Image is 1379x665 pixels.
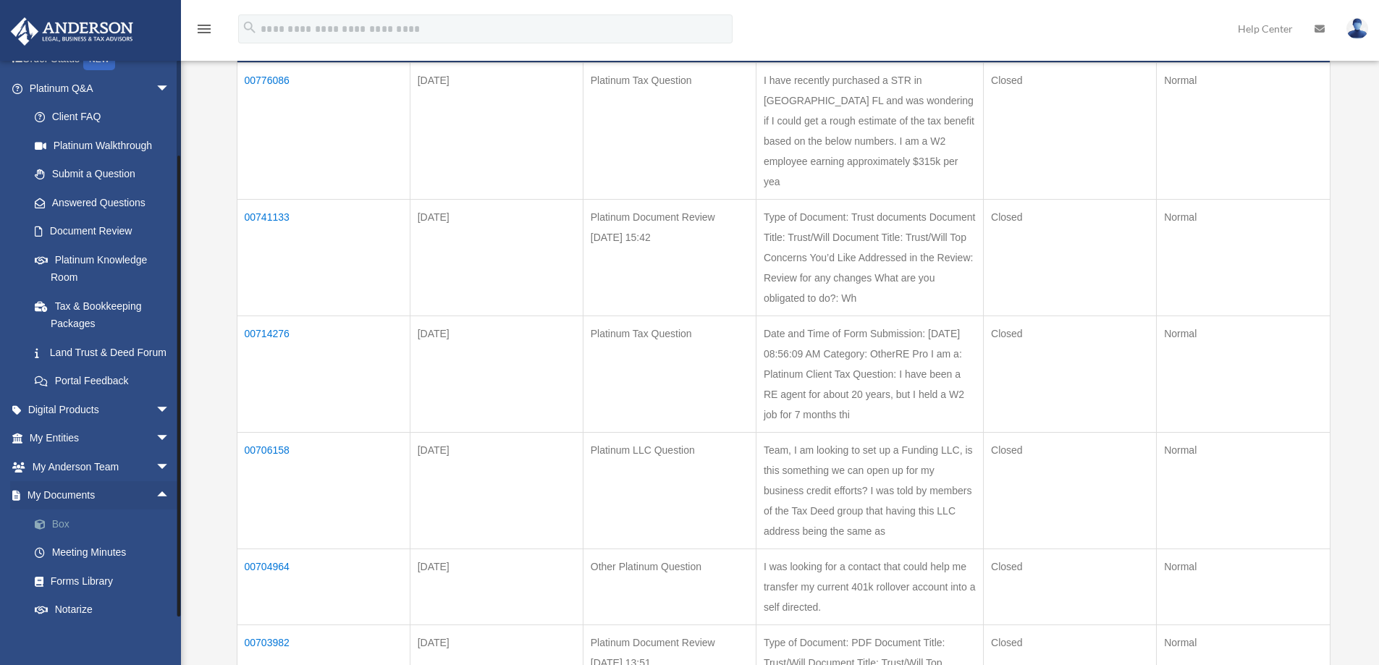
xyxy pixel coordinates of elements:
a: My Documentsarrow_drop_up [10,481,192,510]
span: arrow_drop_down [156,74,185,103]
td: 00714276 [237,315,410,432]
td: Team, I am looking to set up a Funding LLC, is this something we can open up for my business cred... [756,432,983,548]
td: 00706158 [237,432,410,548]
a: Platinum Q&Aarrow_drop_down [10,74,185,103]
td: Platinum Tax Question [583,315,756,432]
td: I have recently purchased a STR in [GEOGRAPHIC_DATA] FL and was wondering if I could get a rough ... [756,62,983,199]
td: Closed [984,432,1157,548]
td: [DATE] [410,432,583,548]
td: [DATE] [410,548,583,624]
a: My Anderson Teamarrow_drop_down [10,452,192,481]
a: My Entitiesarrow_drop_down [10,424,192,453]
a: Portal Feedback [20,367,185,396]
img: User Pic [1346,18,1368,39]
td: Date and Time of Form Submission: [DATE] 08:56:09 AM Category: OtherRE Pro I am a: Platinum Clien... [756,315,983,432]
td: Type of Document: Trust documents Document Title: Trust/Will Document Title: Trust/Will Top Conce... [756,199,983,315]
a: Notarize [20,596,192,624]
span: arrow_drop_up [156,481,185,511]
td: Platinum Tax Question [583,62,756,199]
td: Normal [1157,432,1330,548]
a: Tax & Bookkeeping Packages [20,292,185,338]
i: menu [195,20,213,38]
td: Closed [984,548,1157,624]
a: Answered Questions [20,188,177,217]
a: Box [20,509,192,538]
span: arrow_drop_down [156,395,185,425]
td: Normal [1157,199,1330,315]
td: 00704964 [237,548,410,624]
td: Normal [1157,315,1330,432]
span: arrow_drop_down [156,452,185,482]
td: [DATE] [410,315,583,432]
td: I was looking for a contact that could help me transfer my current 401k rollover account into a s... [756,548,983,624]
td: 00776086 [237,62,410,199]
td: [DATE] [410,199,583,315]
a: Meeting Minutes [20,538,192,567]
a: Land Trust & Deed Forum [20,338,185,367]
a: Submit a Question [20,160,185,189]
img: Anderson Advisors Platinum Portal [7,17,138,46]
td: 00741133 [237,199,410,315]
td: Normal [1157,62,1330,199]
td: Platinum Document Review [DATE] 15:42 [583,199,756,315]
td: Other Platinum Question [583,548,756,624]
td: Platinum LLC Question [583,432,756,548]
td: Normal [1157,548,1330,624]
span: arrow_drop_down [156,424,185,454]
a: Client FAQ [20,103,185,132]
td: [DATE] [410,62,583,199]
td: Closed [984,199,1157,315]
a: menu [195,25,213,38]
a: Forms Library [20,567,192,596]
td: Closed [984,62,1157,199]
a: Platinum Knowledge Room [20,245,185,292]
i: search [242,20,258,35]
a: Platinum Walkthrough [20,131,185,160]
a: Digital Productsarrow_drop_down [10,395,192,424]
a: Document Review [20,217,185,246]
td: Closed [984,315,1157,432]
